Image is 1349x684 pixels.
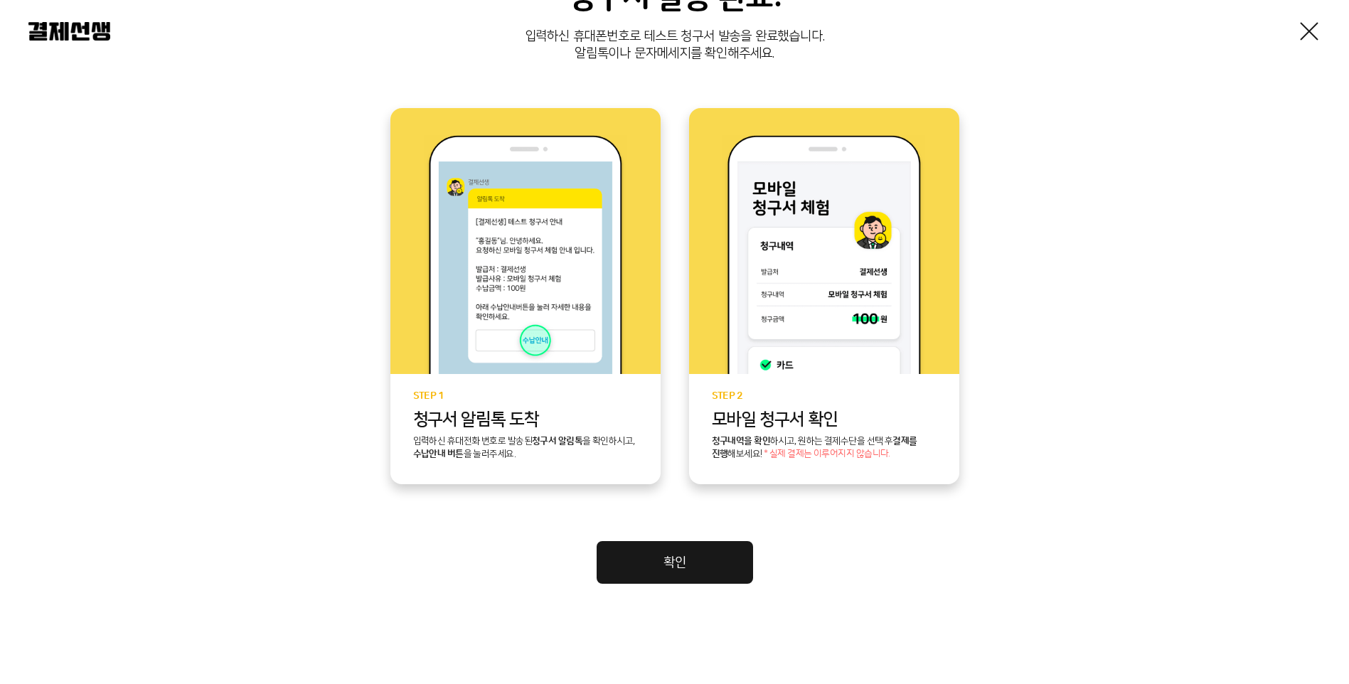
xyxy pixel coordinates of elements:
p: STEP 2 [712,391,937,402]
b: 결제를 진행 [712,436,917,459]
img: step2 이미지 [723,135,925,374]
img: step1 이미지 [424,135,626,374]
img: 결제선생 [28,22,110,41]
p: 청구서 알림톡 도착 [413,410,638,429]
p: STEP 1 [413,391,638,402]
p: 입력하신 휴대전화 번호로 발송된 을 확인하시고, 을 눌러주세요. [413,435,638,461]
a: 확인 [597,541,753,584]
p: 하시고, 원하는 결제수단을 선택 후 해보세요! [712,435,937,461]
b: 청구서 알림톡 [532,436,582,446]
p: 모바일 청구서 확인 [712,410,937,429]
b: 수납안내 버튼 [413,449,464,459]
span: * 실제 결제는 이루어지지 않습니다. [764,449,890,459]
b: 청구내역을 확인 [712,436,771,446]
